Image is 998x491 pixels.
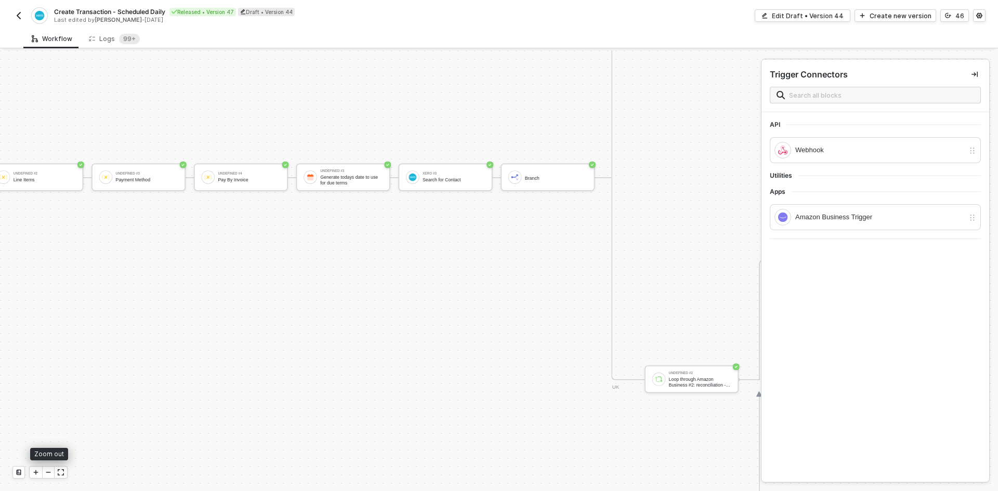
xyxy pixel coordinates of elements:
[12,9,25,22] button: back
[116,177,178,182] div: Payment Method
[77,161,84,168] span: icon-success-page
[320,175,383,185] div: Generate todays date to use for due terms
[423,171,485,175] div: Xero #3
[655,376,662,383] img: icon
[95,16,142,23] span: [PERSON_NAME]
[778,145,787,155] img: integration-icon
[119,34,140,44] sup: 240
[487,161,493,168] span: icon-success-page
[761,12,768,19] span: icon-edit
[778,213,787,222] img: integration-icon
[169,8,236,16] div: Released • Version 47
[14,177,76,182] div: Line Items
[282,161,289,168] span: icon-success-page
[612,383,662,392] div: UK
[116,171,178,175] div: undefined #3
[777,91,785,99] img: search
[968,147,976,155] img: drag
[58,469,64,475] span: icon-expand
[218,171,280,175] div: undefined #4
[589,161,596,168] span: icon-success-page
[770,171,798,180] span: Utilities
[859,12,865,19] span: icon-play
[968,214,976,222] img: drag
[976,12,982,19] span: icon-settings
[669,371,731,375] div: undefined #2
[45,469,51,475] span: icon-minus
[35,11,44,20] img: integration-icon
[14,171,76,175] div: undefined #2
[180,161,187,168] span: icon-success-page
[795,211,964,223] div: Amazon Business Trigger
[940,9,969,22] button: 46
[423,177,485,182] div: Search for Contact
[789,89,974,101] input: Search all blocks
[945,12,951,19] span: icon-versioning
[238,8,295,16] div: Draft • Version 44
[733,364,740,370] span: icon-success-page
[525,176,587,181] div: Branch
[755,9,850,22] button: Edit Draft • Version 44
[795,144,964,156] div: Webhook
[15,11,23,20] img: back
[855,9,936,22] button: Create new version
[102,174,109,181] img: icon
[218,177,280,182] div: Pay By Invoice
[33,469,39,475] span: icon-play
[772,11,844,20] div: Edit Draft • Version 44
[54,16,498,24] div: Last edited by - [DATE]
[89,34,140,44] div: Logs
[30,448,68,460] div: Zoom out
[384,161,391,168] span: icon-success-page
[770,188,792,196] span: Apps
[955,11,964,20] div: 46
[320,169,383,172] div: undefined #3
[511,174,518,181] img: icon
[770,69,848,80] div: Trigger Connectors
[971,71,978,77] span: icon-collapse-right
[32,35,72,43] div: Workflow
[409,174,416,181] img: icon
[54,7,165,16] span: Create Transaction - Scheduled Daily
[770,121,786,129] span: API
[307,174,314,181] img: icon
[204,174,212,181] img: icon
[870,11,931,20] div: Create new version
[669,377,731,387] div: Loop through Amazon Business #2: reconciliation - Transactions
[240,9,246,15] span: icon-edit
